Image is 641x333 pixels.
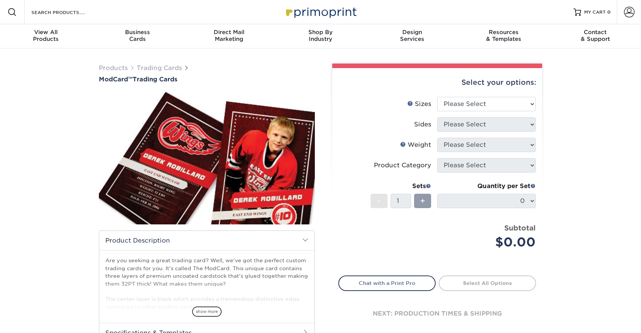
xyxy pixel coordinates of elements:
span: - [377,195,381,207]
span: 0 [607,9,611,15]
input: SEARCH PRODUCTS..... [31,8,105,17]
a: Trading Cards [137,64,182,72]
div: Quantity per Set [437,182,536,191]
span: Direct Mail [183,29,275,36]
a: Contact& Support [549,24,641,48]
a: Shop ByIndustry [275,24,366,48]
div: & Templates [458,29,550,42]
a: BusinessCards [92,24,183,48]
h2: Product Description [99,231,314,250]
div: Sides [414,120,431,129]
div: Sizes [407,100,431,109]
div: Marketing [183,29,275,42]
img: Primoprint [283,4,358,20]
span: Contact [549,29,641,36]
div: Services [366,29,458,42]
a: Select All Options [439,275,536,291]
a: DesignServices [366,24,458,48]
a: Resources& Templates [458,24,550,48]
div: Select your options: [338,68,536,97]
a: ModCard™Trading Cards [99,76,315,83]
div: $0.00 [443,233,536,251]
a: Chat with a Print Pro [338,275,436,291]
div: Cards [92,29,183,42]
div: Sets [371,182,431,191]
span: MY CART [584,9,606,16]
a: Products [99,64,128,72]
span: Resources [458,29,550,36]
div: Industry [275,29,366,42]
span: show more [192,307,222,317]
p: Are you seeking a great trading card? Well, we've got the perfect custom trading cards for you. I... [105,257,308,311]
div: Product Category [374,161,431,170]
span: Business [92,29,183,36]
a: Direct MailMarketing [183,24,275,48]
span: ModCard™ [99,76,133,83]
span: Design [366,29,458,36]
h1: Trading Cards [99,76,315,83]
img: ModCard™ 01 [99,84,315,233]
strong: Subtotal [504,224,536,232]
span: Shop By [275,29,366,36]
div: & Support [549,29,641,42]
span: + [420,195,425,207]
div: Weight [400,140,431,149]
